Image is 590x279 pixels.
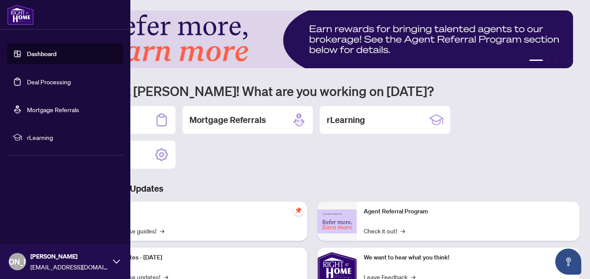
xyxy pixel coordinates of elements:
h2: Mortgage Referrals [189,114,266,126]
span: [EMAIL_ADDRESS][DOMAIN_NAME] [30,262,109,272]
a: Check it out!→ [364,226,405,236]
span: rLearning [27,133,117,142]
span: pushpin [293,205,304,216]
p: Agent Referral Program [364,207,573,216]
button: 3 [554,60,557,63]
button: Open asap [555,249,581,275]
img: Agent Referral Program [318,209,357,233]
a: Mortgage Referrals [27,106,79,113]
span: → [160,226,164,236]
button: 1 [529,60,543,63]
h2: rLearning [327,114,365,126]
img: Slide 0 [45,10,573,68]
p: Self-Help [91,207,300,216]
span: [PERSON_NAME] [30,252,109,261]
button: 4 [560,60,564,63]
p: Platform Updates - [DATE] [91,253,300,262]
img: logo [7,4,34,25]
button: 5 [567,60,571,63]
a: Dashboard [27,50,56,58]
h1: Welcome back [PERSON_NAME]! What are you working on [DATE]? [45,83,580,99]
button: 2 [547,60,550,63]
a: Deal Processing [27,78,71,86]
p: We want to hear what you think! [364,253,573,262]
span: → [401,226,405,236]
h3: Brokerage & Industry Updates [45,183,580,195]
